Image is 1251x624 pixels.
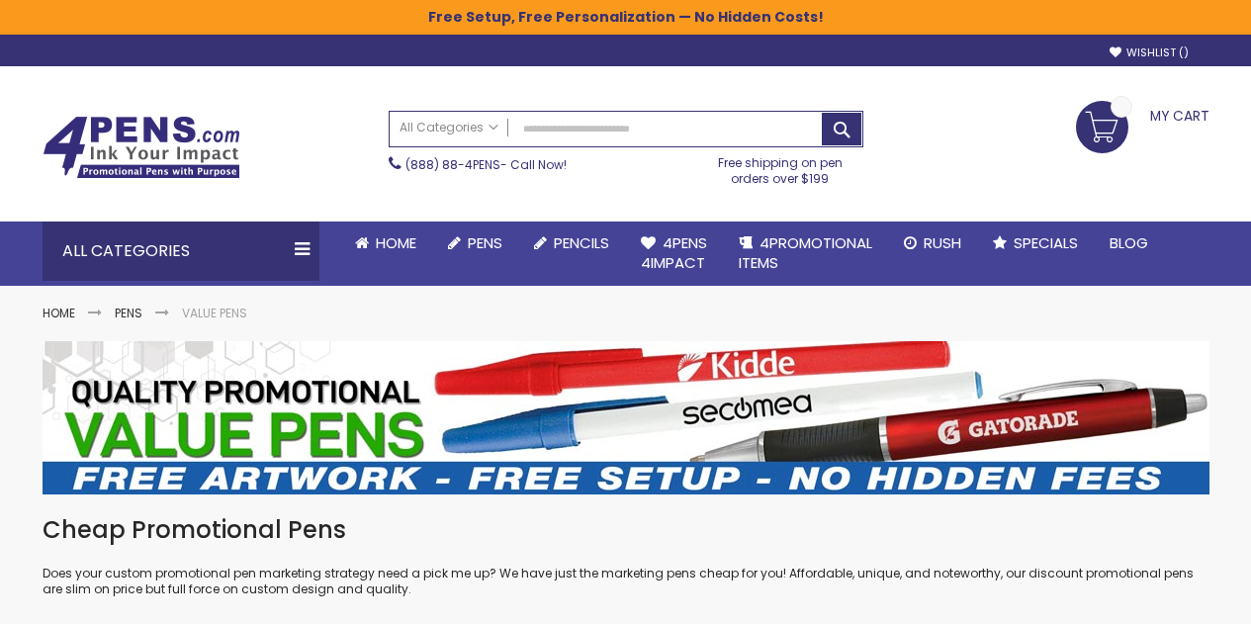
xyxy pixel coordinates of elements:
[888,222,977,265] a: Rush
[115,305,142,321] a: Pens
[43,514,1209,546] h1: Cheap Promotional Pens
[390,112,508,144] a: All Categories
[43,305,75,321] a: Home
[182,305,247,321] strong: Value Pens
[924,232,961,253] span: Rush
[400,120,498,135] span: All Categories
[376,232,416,253] span: Home
[723,222,888,286] a: 4PROMOTIONALITEMS
[1110,45,1189,60] a: Wishlist
[432,222,518,265] a: Pens
[339,222,432,265] a: Home
[468,232,502,253] span: Pens
[1094,222,1164,265] a: Blog
[554,232,609,253] span: Pencils
[1110,232,1148,253] span: Blog
[43,514,1209,598] div: Does your custom promotional pen marketing strategy need a pick me up? We have just the marketing...
[641,232,707,273] span: 4Pens 4impact
[697,147,863,187] div: Free shipping on pen orders over $199
[43,341,1209,494] img: Value Pens
[405,156,567,173] span: - Call Now!
[1014,232,1078,253] span: Specials
[43,222,319,281] div: All Categories
[977,222,1094,265] a: Specials
[43,116,240,179] img: 4Pens Custom Pens and Promotional Products
[405,156,500,173] a: (888) 88-4PENS
[625,222,723,286] a: 4Pens4impact
[518,222,625,265] a: Pencils
[739,232,872,273] span: 4PROMOTIONAL ITEMS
